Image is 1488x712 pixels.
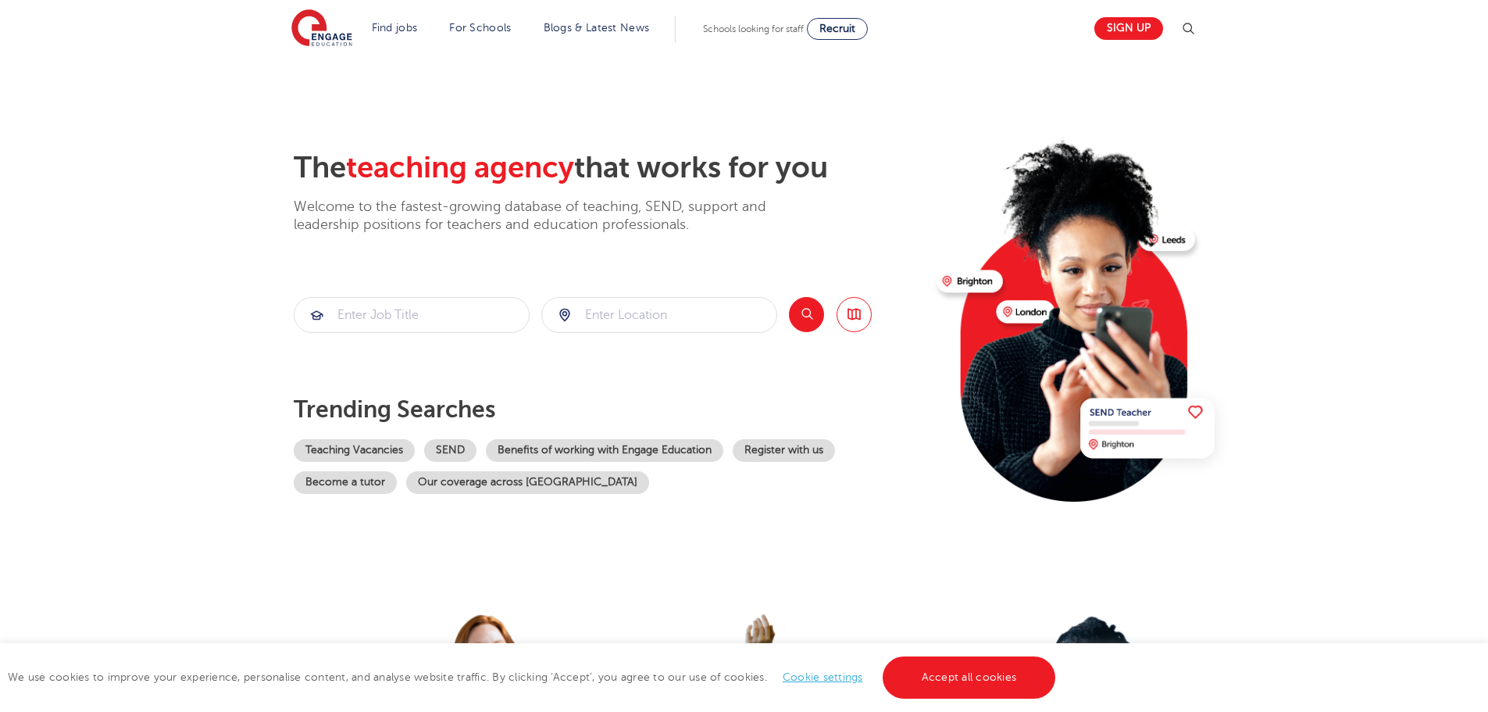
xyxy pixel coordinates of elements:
[733,439,835,462] a: Register with us
[291,9,352,48] img: Engage Education
[544,22,650,34] a: Blogs & Latest News
[883,657,1056,699] a: Accept all cookies
[783,671,863,683] a: Cookie settings
[294,471,397,494] a: Become a tutor
[294,439,415,462] a: Teaching Vacancies
[294,297,530,333] div: Submit
[294,395,924,424] p: Trending searches
[789,297,824,332] button: Search
[424,439,476,462] a: SEND
[294,198,809,234] p: Welcome to the fastest-growing database of teaching, SEND, support and leadership positions for t...
[1094,17,1163,40] a: Sign up
[449,22,511,34] a: For Schools
[807,18,868,40] a: Recruit
[8,671,1059,683] span: We use cookies to improve your experience, personalise content, and analyse website traffic. By c...
[486,439,723,462] a: Benefits of working with Engage Education
[541,297,777,333] div: Submit
[819,23,855,34] span: Recruit
[294,150,924,186] h2: The that works for you
[346,151,574,184] span: teaching agency
[294,298,529,332] input: Submit
[406,471,649,494] a: Our coverage across [GEOGRAPHIC_DATA]
[542,298,776,332] input: Submit
[372,22,418,34] a: Find jobs
[703,23,804,34] span: Schools looking for staff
